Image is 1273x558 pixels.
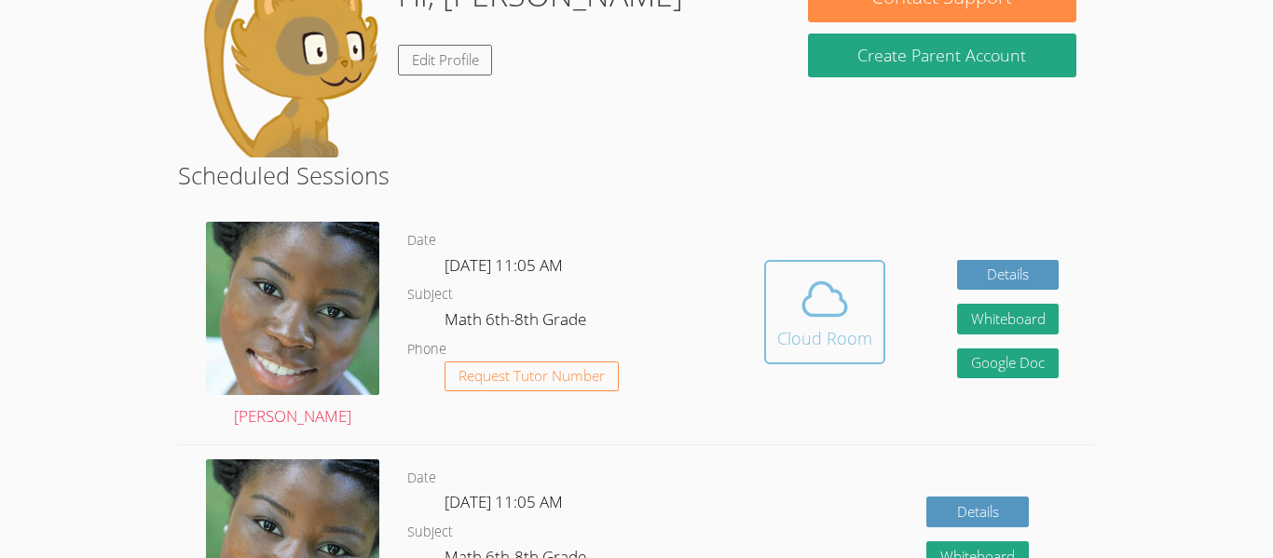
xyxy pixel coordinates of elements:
[407,283,453,306] dt: Subject
[459,369,605,383] span: Request Tutor Number
[206,222,379,430] a: [PERSON_NAME]
[445,491,563,512] span: [DATE] 11:05 AM
[407,521,453,544] dt: Subject
[957,260,1060,291] a: Details
[398,45,493,75] a: Edit Profile
[764,260,885,364] button: Cloud Room
[957,348,1060,379] a: Google Doc
[445,361,619,392] button: Request Tutor Number
[926,497,1029,527] a: Details
[777,325,872,351] div: Cloud Room
[206,222,379,395] img: 1000004422.jpg
[407,338,446,361] dt: Phone
[808,34,1076,77] button: Create Parent Account
[957,304,1060,334] button: Whiteboard
[445,306,590,338] dd: Math 6th-8th Grade
[445,254,563,276] span: [DATE] 11:05 AM
[178,157,1095,193] h2: Scheduled Sessions
[407,467,436,490] dt: Date
[407,229,436,252] dt: Date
